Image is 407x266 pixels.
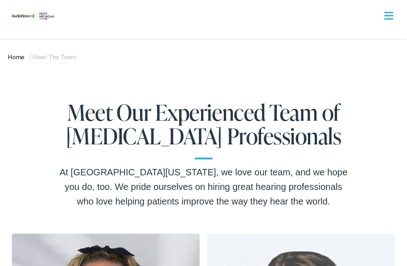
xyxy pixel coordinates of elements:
span: Meet the Team [32,52,76,61]
a: What We Offer [15,36,399,65]
div: At [GEOGRAPHIC_DATA][US_STATE], we love our team, and we hope you do, too. We pride ourselves on ... [58,165,349,209]
span: / [8,52,76,61]
a: Home [8,52,29,61]
h1: Meet Our Experienced Team of [MEDICAL_DATA] Professionals [58,100,349,160]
